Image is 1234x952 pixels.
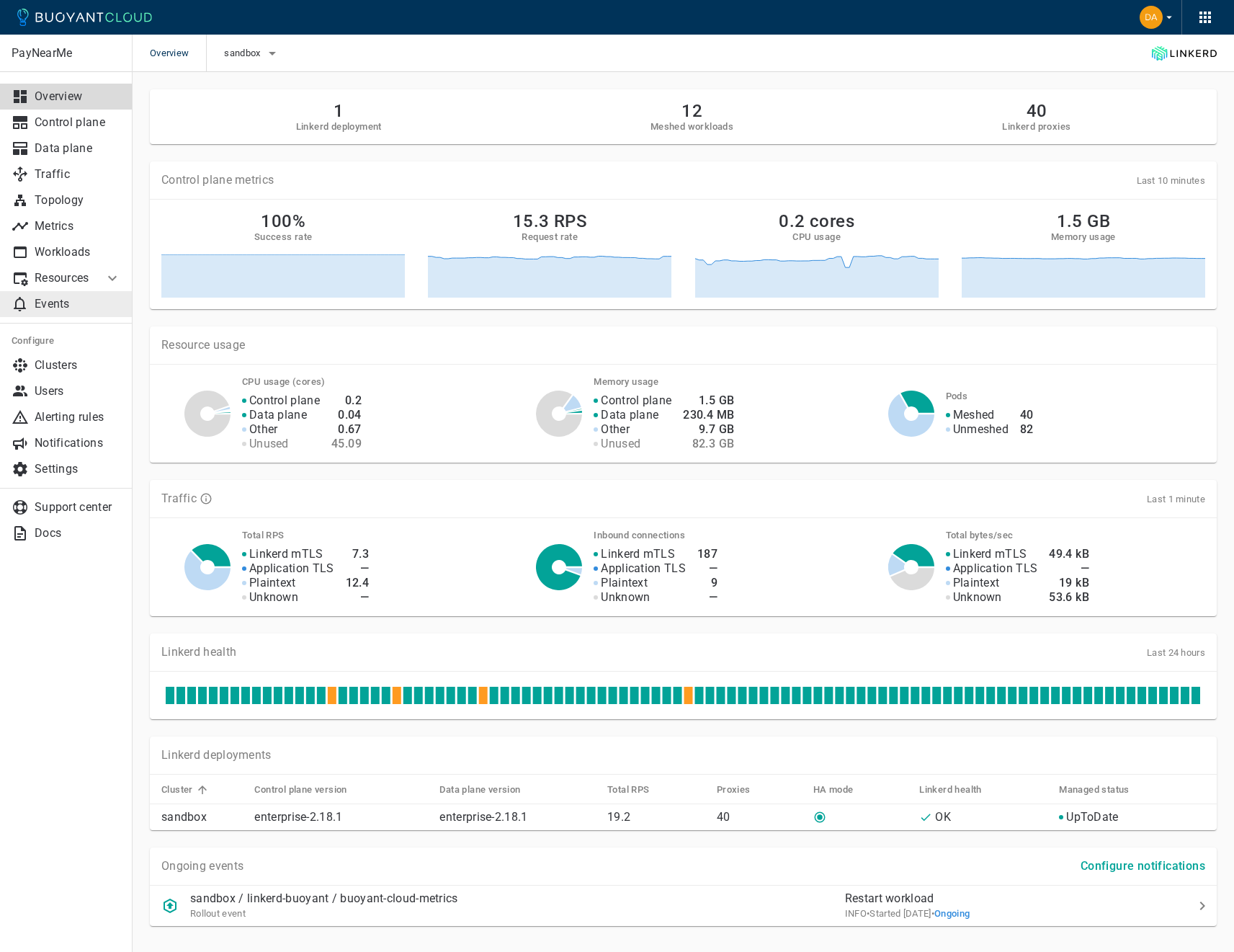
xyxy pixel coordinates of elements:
[161,491,197,506] p: Traffic
[249,590,298,605] p: Unknown
[439,784,520,796] h5: Data plane version
[161,859,243,873] p: Ongoing events
[35,297,121,311] p: Events
[607,783,669,796] span: Total RPS
[200,492,213,505] svg: TLS data is compiled from traffic seen by Linkerd proxies. RPS and TCP bytes reflect both inbound...
[1075,858,1211,872] a: Configure notifications
[12,46,120,61] p: PayNearMe
[249,576,296,590] p: Plaintext
[249,547,323,561] p: Linkerd mTLS
[249,408,307,422] p: Data plane
[161,783,212,796] span: Cluster
[601,590,650,605] p: Unknown
[161,784,193,796] h5: Cluster
[1020,422,1034,437] h4: 82
[35,436,121,450] p: Notifications
[249,561,334,576] p: Application TLS
[717,783,769,796] span: Proxies
[1049,576,1089,590] h4: 19 kB
[792,231,841,243] h5: CPU usage
[962,211,1205,298] a: 1.5 GBMemory usage
[1049,590,1089,605] h4: 53.6 kB
[331,422,362,437] h4: 0.67
[428,211,671,298] a: 15.3 RPSRequest rate
[1066,810,1118,824] p: UpToDate
[779,211,854,231] h2: 0.2 cores
[601,561,686,576] p: Application TLS
[161,810,243,824] p: sandbox
[931,908,970,919] span: •
[249,393,320,408] p: Control plane
[1140,6,1163,29] img: Dann Bohn
[331,393,362,408] h4: 0.2
[683,408,734,422] h4: 230.4 MB
[346,547,370,561] h4: 7.3
[683,422,734,437] h4: 9.7 GB
[261,211,305,231] h2: 100%
[953,547,1027,561] p: Linkerd mTLS
[601,437,640,451] p: Unused
[683,437,734,451] h4: 82.3 GB
[331,408,362,422] h4: 0.04
[953,590,1002,605] p: Unknown
[35,219,121,233] p: Metrics
[953,422,1009,437] p: Unmeshed
[254,783,365,796] span: Control plane version
[1147,494,1205,504] span: Last 1 minute
[601,408,658,422] p: Data plane
[439,783,539,796] span: Data plane version
[346,576,370,590] h4: 12.4
[331,437,362,451] h4: 45.09
[1049,561,1089,576] h4: —
[346,590,370,605] h4: —
[12,335,121,347] h5: Configure
[1147,647,1205,658] span: Last 24 hours
[717,784,751,796] h5: Proxies
[161,211,405,298] a: 100%Success rate
[161,645,236,659] p: Linkerd health
[867,908,931,919] span: Thu, 11 Sep 2025 15:44:37 EDT / Thu, 11 Sep 2025 19:44:37 UTC
[601,547,675,561] p: Linkerd mTLS
[1002,101,1070,121] h2: 40
[254,810,342,824] a: enterprise-2.18.1
[35,89,121,104] p: Overview
[254,784,346,796] h5: Control plane version
[439,810,527,824] a: enterprise-2.18.1
[513,211,587,231] h2: 15.3 RPS
[953,576,1000,590] p: Plaintext
[35,500,121,515] p: Support center
[296,101,382,121] h2: 1
[161,748,272,762] p: Linkerd deployments
[683,393,734,408] h4: 1.5 GB
[190,908,246,919] span: Rollout event
[607,810,705,824] p: 19.2
[35,526,121,540] p: Docs
[813,784,854,796] h5: HA mode
[35,271,92,285] p: Resources
[717,810,802,824] p: 40
[35,358,121,373] p: Clusters
[650,101,733,121] h2: 12
[697,576,717,590] h4: 9
[1049,547,1089,561] h4: 49.4 kB
[695,211,939,298] a: 0.2 coresCPU usage
[1002,121,1070,133] h5: Linkerd proxies
[697,561,717,576] h4: —
[1020,408,1034,422] h4: 40
[813,783,872,796] span: HA mode
[650,121,733,133] h5: Meshed workloads
[161,173,274,187] p: Control plane metrics
[1059,783,1148,796] span: Managed status
[35,167,121,182] p: Traffic
[697,547,717,561] h4: 187
[845,891,1137,906] p: Restart workload
[919,784,982,796] h5: Linkerd health
[845,908,867,919] span: INFO
[601,576,648,590] p: Plaintext
[903,908,931,919] relative-time: [DATE]
[224,48,263,59] span: sandbox
[953,408,995,422] p: Meshed
[1057,211,1110,231] h2: 1.5 GB
[1075,853,1211,879] button: Configure notifications
[296,121,382,133] h5: Linkerd deployment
